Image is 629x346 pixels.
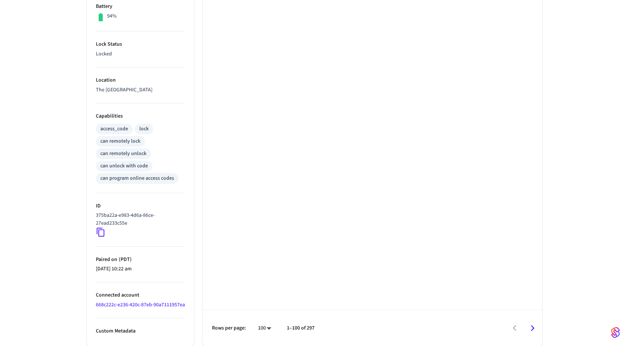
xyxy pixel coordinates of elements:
[611,327,620,339] img: SeamLogoGradient.69752ec5.svg
[212,324,246,332] p: Rows per page:
[96,40,185,48] p: Lock Status
[255,323,275,334] div: 100
[100,174,174,182] div: can program online access codes
[524,319,541,337] button: Go to next page
[96,265,185,273] p: [DATE] 10:22 am
[96,291,185,299] p: Connected account
[100,137,140,145] div: can remotely lock
[96,212,182,227] p: 375ba22a-e983-4d6a-86ce-27ead233c55e
[100,125,128,133] div: access_code
[96,301,185,309] a: 668c222c-e236-420c-87eb-90a7111957ea
[117,256,132,263] span: ( PDT )
[96,86,185,94] p: The [GEOGRAPHIC_DATA]
[139,125,149,133] div: lock
[96,76,185,84] p: Location
[96,112,185,120] p: Capabilities
[100,150,146,158] div: can remotely unlock
[96,256,185,264] p: Paired on
[96,327,185,335] p: Custom Metadata
[107,12,117,20] p: 94%
[100,162,148,170] div: can unlock with code
[96,202,185,210] p: ID
[96,3,185,10] p: Battery
[96,50,185,58] p: Locked
[287,324,314,332] p: 1–100 of 297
